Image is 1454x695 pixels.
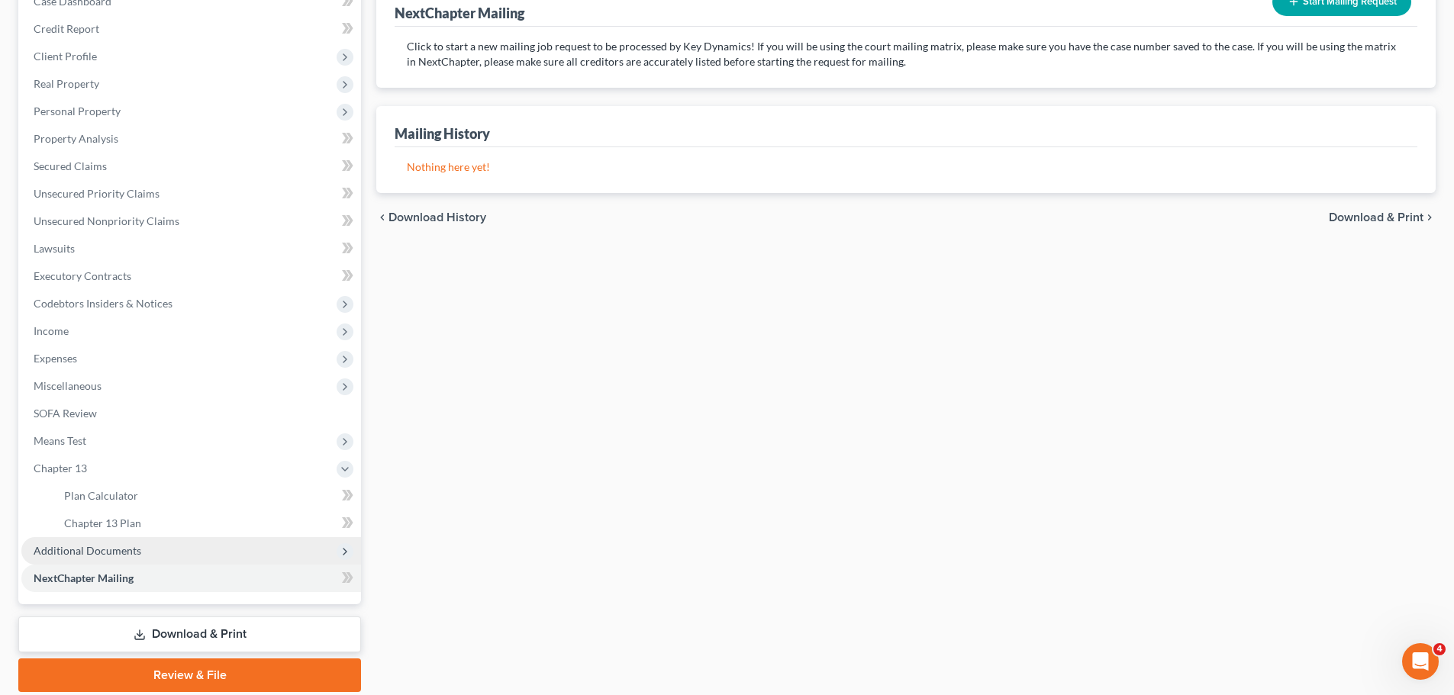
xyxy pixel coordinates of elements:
[407,159,1405,175] p: Nothing here yet!
[1329,211,1423,224] span: Download & Print
[407,39,1405,69] p: Click to start a new mailing job request to be processed by Key Dynamics! If you will be using th...
[21,565,361,592] a: NextChapter Mailing
[395,124,490,143] div: Mailing History
[34,242,75,255] span: Lawsuits
[21,180,361,208] a: Unsecured Priority Claims
[34,462,87,475] span: Chapter 13
[34,379,102,392] span: Miscellaneous
[34,324,69,337] span: Income
[34,407,97,420] span: SOFA Review
[52,482,361,510] a: Plan Calculator
[34,50,97,63] span: Client Profile
[64,516,141,529] span: Chapter 13 Plan
[21,262,361,290] a: Executory Contracts
[34,297,172,310] span: Codebtors Insiders & Notices
[18,658,361,692] a: Review & File
[34,352,77,365] span: Expenses
[376,211,486,224] button: chevron_left Download History
[34,214,179,227] span: Unsecured Nonpriority Claims
[1433,643,1446,655] span: 4
[34,132,118,145] span: Property Analysis
[376,211,388,224] i: chevron_left
[34,22,99,35] span: Credit Report
[34,544,141,557] span: Additional Documents
[21,15,361,43] a: Credit Report
[21,235,361,262] a: Lawsuits
[34,77,99,90] span: Real Property
[1423,211,1436,224] i: chevron_right
[21,400,361,427] a: SOFA Review
[21,153,361,180] a: Secured Claims
[1402,643,1439,680] iframe: Intercom live chat
[395,4,524,22] div: NextChapter Mailing
[34,571,134,584] span: NextChapter Mailing
[1329,211,1436,224] button: Download & Print chevron_right
[34,434,86,447] span: Means Test
[52,510,361,537] a: Chapter 13 Plan
[21,125,361,153] a: Property Analysis
[34,105,121,117] span: Personal Property
[18,616,361,652] a: Download & Print
[34,159,107,172] span: Secured Claims
[34,187,160,200] span: Unsecured Priority Claims
[388,211,486,224] span: Download History
[64,489,138,502] span: Plan Calculator
[21,208,361,235] a: Unsecured Nonpriority Claims
[34,269,131,282] span: Executory Contracts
